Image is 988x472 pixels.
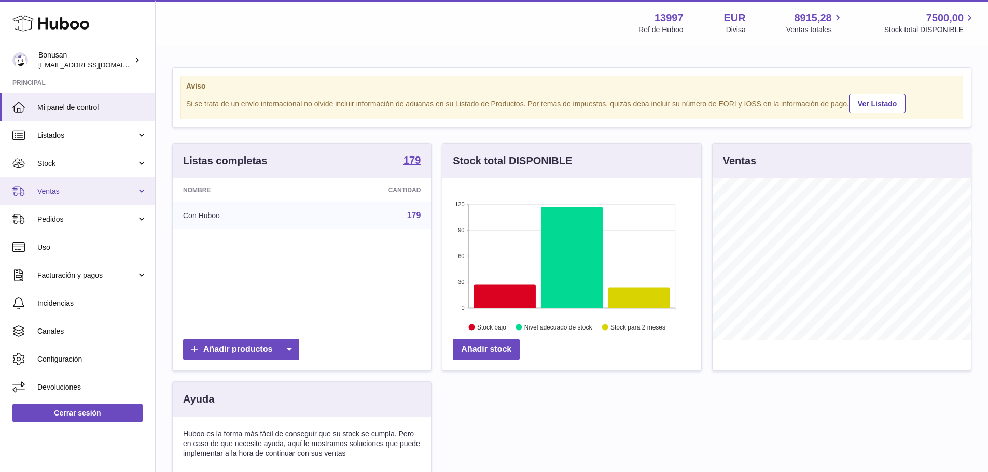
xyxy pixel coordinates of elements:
a: 179 [403,155,421,167]
text: Stock para 2 meses [610,324,665,331]
a: 7500,00 Stock total DISPONIBLE [884,11,976,35]
strong: EUR [724,11,746,25]
td: Con Huboo [173,202,307,229]
a: Añadir stock [453,339,520,360]
a: 8915,28 Ventas totales [786,11,844,35]
div: Si se trata de un envío internacional no olvide incluir información de aduanas en su Listado de P... [186,92,957,113]
strong: 179 [403,155,421,165]
span: Stock total DISPONIBLE [884,25,976,35]
p: Huboo es la forma más fácil de conseguir que su stock se cumpla. Pero en caso de que necesite ayu... [183,429,421,459]
text: 0 [462,305,465,311]
span: Incidencias [37,298,147,308]
div: Bonusan [38,50,132,70]
span: Stock [37,159,136,168]
text: 60 [458,253,465,259]
span: [EMAIL_ADDRESS][DOMAIN_NAME] [38,61,152,69]
span: Pedidos [37,214,136,224]
span: Canales [37,326,147,336]
th: Cantidad [307,178,432,202]
span: Ventas [37,187,136,196]
span: Configuración [37,354,147,364]
strong: Aviso [186,81,957,91]
h3: Listas completas [183,154,267,168]
a: Añadir productos [183,339,299,360]
th: Nombre [173,178,307,202]
img: info@bonusan.es [12,52,28,68]
h3: Stock total DISPONIBLE [453,154,572,168]
span: 8915,28 [794,11,831,25]
div: Divisa [726,25,746,35]
h3: Ayuda [183,392,214,406]
text: Stock bajo [477,324,506,331]
text: 120 [455,201,464,207]
a: 179 [407,211,421,220]
span: Devoluciones [37,382,147,392]
span: Facturación y pagos [37,270,136,280]
span: Mi panel de control [37,103,147,112]
span: Listados [37,131,136,140]
span: Ventas totales [786,25,844,35]
h3: Ventas [723,154,756,168]
span: 7500,00 [926,11,964,25]
div: Ref de Huboo [638,25,683,35]
a: Cerrar sesión [12,404,143,422]
text: 30 [458,279,465,285]
span: Uso [37,242,147,252]
text: 90 [458,227,465,233]
strong: 13997 [655,11,684,25]
text: Nivel adecuado de stock [524,324,593,331]
a: Ver Listado [849,94,906,113]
